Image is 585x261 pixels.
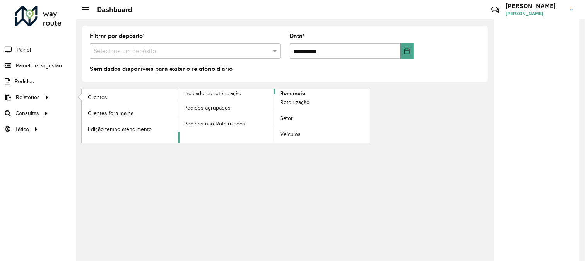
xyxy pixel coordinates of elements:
[82,89,178,105] a: Clientes
[88,93,107,101] span: Clientes
[178,89,370,143] a: Romaneio
[274,127,370,142] a: Veículos
[88,125,152,133] span: Edição tempo atendimento
[506,2,564,10] h3: [PERSON_NAME]
[280,89,305,98] span: Romaneio
[17,46,31,54] span: Painel
[290,31,305,41] label: Data
[400,43,414,59] button: Choose Date
[15,77,34,86] span: Pedidos
[16,93,40,101] span: Relatórios
[184,120,245,128] span: Pedidos não Roteirizados
[184,89,241,98] span: Indicadores roteirização
[280,98,310,106] span: Roteirização
[90,64,233,74] label: Sem dados disponíveis para exibir o relatório diário
[16,62,62,70] span: Painel de Sugestão
[274,111,370,126] a: Setor
[90,31,145,41] label: Filtrar por depósito
[89,5,132,14] h2: Dashboard
[178,116,274,131] a: Pedidos não Roteirizados
[274,95,370,110] a: Roteirização
[88,109,133,117] span: Clientes fora malha
[487,2,504,18] a: Contato Rápido
[184,104,231,112] span: Pedidos agrupados
[178,100,274,115] a: Pedidos agrupados
[280,130,301,138] span: Veículos
[15,125,29,133] span: Tático
[506,10,564,17] span: [PERSON_NAME]
[82,105,178,121] a: Clientes fora malha
[82,121,178,137] a: Edição tempo atendimento
[15,109,39,117] span: Consultas
[82,89,274,143] a: Indicadores roteirização
[280,114,293,122] span: Setor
